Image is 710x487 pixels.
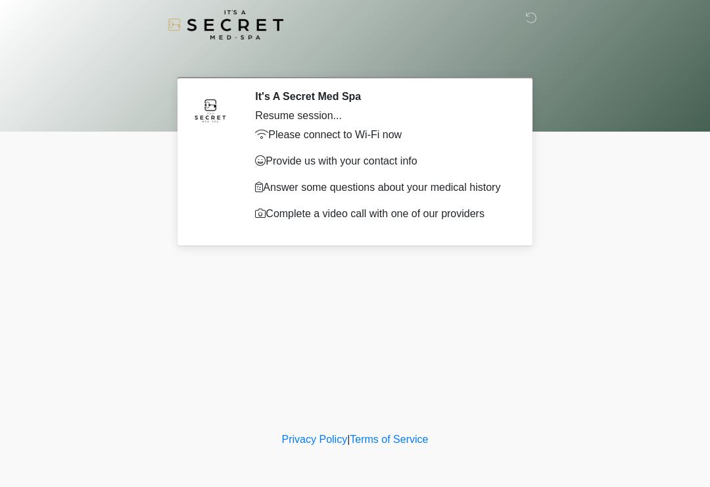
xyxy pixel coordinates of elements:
[255,206,509,222] p: Complete a video call with one of our providers
[168,10,283,39] img: It's A Secret Med Spa Logo
[350,434,428,445] a: Terms of Service
[255,127,509,143] p: Please connect to Wi-Fi now
[347,434,350,445] a: |
[255,180,509,195] p: Answer some questions about your medical history
[191,90,230,130] img: Agent Avatar
[255,153,509,169] p: Provide us with your contact info
[255,108,509,124] div: Resume session...
[255,90,509,103] h2: It's A Secret Med Spa
[171,47,539,72] h1: ‎ ‎
[282,434,348,445] a: Privacy Policy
